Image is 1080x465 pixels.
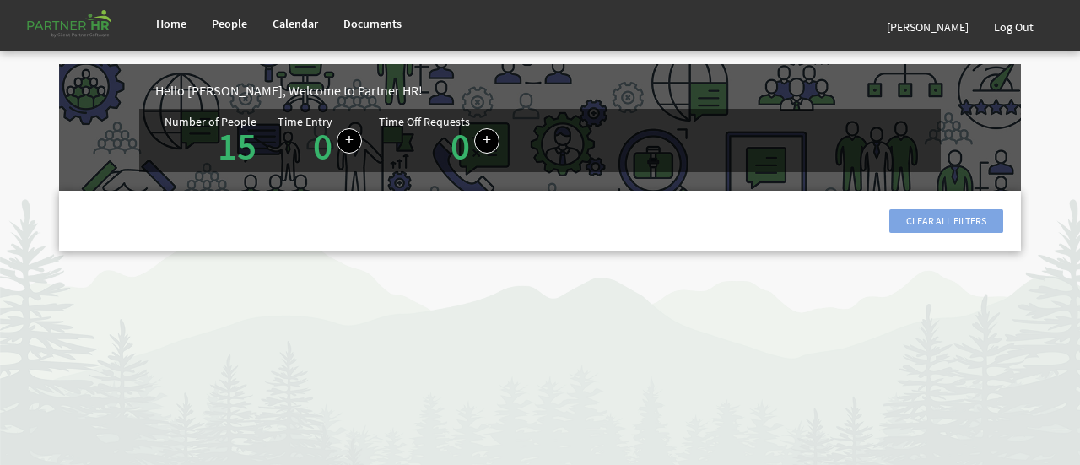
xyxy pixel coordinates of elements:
div: Number of People [165,116,256,127]
div: Time Off Requests [379,116,470,127]
span: Clear all filters [889,209,1003,233]
div: Hello [PERSON_NAME], Welcome to Partner HR! [155,81,1021,100]
span: Calendar [273,16,318,31]
span: Home [156,16,186,31]
a: Log Out [981,3,1046,51]
a: [PERSON_NAME] [874,3,981,51]
span: People [212,16,247,31]
span: Documents [343,16,402,31]
a: Log hours [337,128,362,154]
div: Total number of active people in Partner HR [165,116,278,165]
div: Number of time entries [278,116,379,165]
a: Create a new time off request [474,128,499,154]
a: 15 [218,122,256,170]
div: Number of pending time-off requests [379,116,516,165]
div: Time Entry [278,116,332,127]
a: 0 [313,122,332,170]
a: 0 [451,122,470,170]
